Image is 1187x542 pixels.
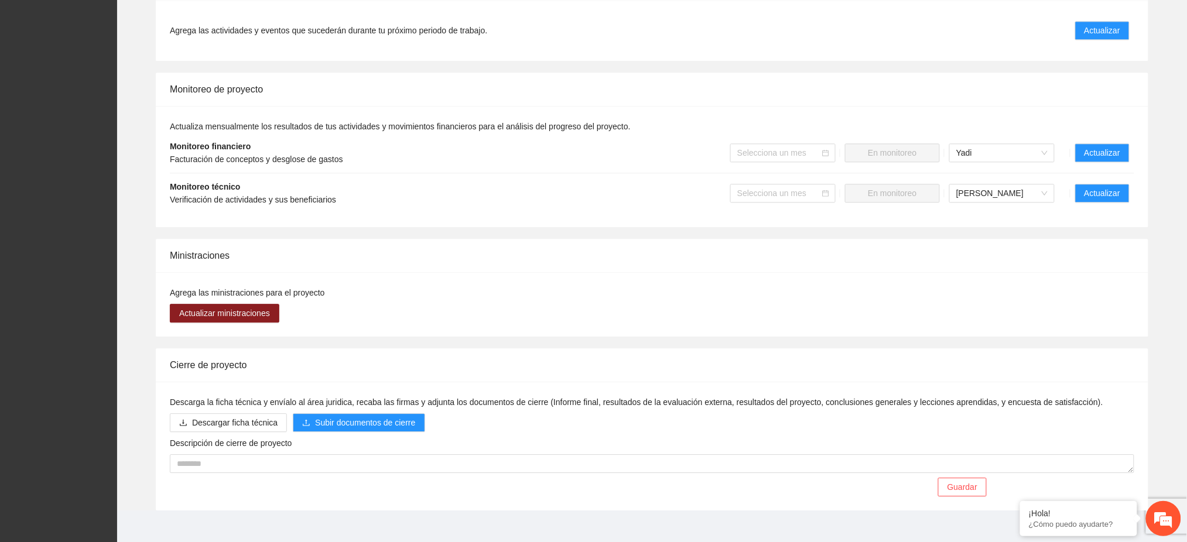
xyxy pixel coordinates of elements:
span: calendar [822,190,829,197]
span: Verificación de actividades y sus beneficiarios [170,195,336,204]
span: Descargar ficha técnica [192,416,278,429]
button: Guardar [938,478,987,496]
span: Agrega las ministraciones para el proyecto [170,288,325,297]
textarea: Escriba su mensaje y pulse “Intro” [6,320,223,361]
button: Actualizar [1075,143,1130,162]
span: Agrega las actividades y eventos que sucederán durante tu próximo periodo de trabajo. [170,24,487,37]
p: ¿Cómo puedo ayudarte? [1029,520,1128,529]
button: Actualizar [1075,21,1130,40]
span: Actualiza mensualmente los resultados de tus actividades y movimientos financieros para el anális... [170,122,631,131]
button: uploadSubir documentos de cierre [293,413,425,432]
button: downloadDescargar ficha técnica [170,413,287,432]
label: Descripción de cierre de proyecto [170,437,292,450]
div: Ministraciones [170,239,1134,272]
strong: Monitoreo técnico [170,182,241,191]
span: upload [302,418,310,428]
a: Actualizar ministraciones [170,308,279,318]
span: Guardar [947,481,977,493]
span: Subir documentos de cierre [315,416,415,429]
span: Yadi [956,144,1048,162]
button: Actualizar [1075,184,1130,203]
span: Actualizar [1085,187,1120,200]
div: Monitoreo de proyecto [170,73,1134,106]
div: Cierre de proyecto [170,348,1134,382]
a: downloadDescargar ficha técnica [170,418,287,427]
div: ¡Hola! [1029,509,1128,518]
span: Estamos en línea. [68,156,162,275]
span: uploadSubir documentos de cierre [293,418,425,427]
span: Facturación de conceptos y desglose de gastos [170,155,343,164]
span: Actualizar [1085,146,1120,159]
span: Actualizar ministraciones [179,307,270,320]
span: calendar [822,149,829,156]
span: Descarga la ficha técnica y envíalo al área juridica, recaba las firmas y adjunta los documentos ... [170,397,1103,407]
span: download [179,418,187,428]
button: Actualizar ministraciones [170,304,279,323]
div: Chatee con nosotros ahora [61,60,197,75]
strong: Monitoreo financiero [170,142,251,151]
div: Minimizar ventana de chat en vivo [192,6,220,34]
span: Cassandra [956,184,1048,202]
span: Actualizar [1085,24,1120,37]
textarea: Descripción de cierre de proyecto [170,454,1134,473]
